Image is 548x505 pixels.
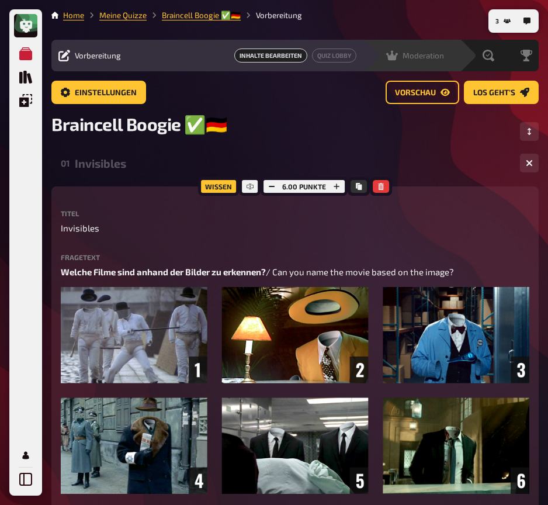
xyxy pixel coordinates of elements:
[147,9,241,21] li: Braincell Boogie ✅​🇩🇪
[75,89,137,97] span: Einstellungen
[241,9,302,21] li: Vorbereitung
[464,81,539,104] button: Los geht's
[495,18,499,25] span: 3
[51,113,227,135] span: Braincell Boogie ✅​🇩🇪
[63,11,84,20] a: Home
[61,267,266,277] span: Welche Filme sind anhand der Bilder zu erkennen?
[75,51,121,60] span: Vorbereitung
[61,210,529,217] label: Titel
[198,177,239,196] div: Wissen
[312,49,356,63] button: Quiz Lobby
[234,49,307,63] a: Inhalte Bearbeiten
[395,89,436,97] span: Vorschau
[266,267,454,277] span: / Can you name the movie based on the image?
[75,157,511,170] div: Invisibles
[14,444,37,467] a: Profil
[61,222,99,235] span: Invisibles
[403,51,444,60] span: Moderation
[61,158,70,168] div: 01
[61,287,529,494] img: Flags
[261,177,348,196] div: 6.00 Punkte
[14,42,37,65] a: Meine Quizze
[14,89,37,112] a: Einblendungen
[99,11,147,20] a: Meine Quizze
[63,9,84,21] li: Home
[61,254,529,261] label: Fragetext
[51,81,146,104] button: Einstellungen
[473,89,515,97] span: Los geht's
[84,9,147,21] li: Meine Quizze
[520,122,539,141] button: Reihenfolge anpassen
[162,11,241,20] a: Braincell Boogie ✅​🇩🇪
[14,65,37,89] a: Quiz Sammlung
[386,81,459,104] button: Vorschau
[351,180,367,193] button: Kopieren
[491,12,515,30] button: 3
